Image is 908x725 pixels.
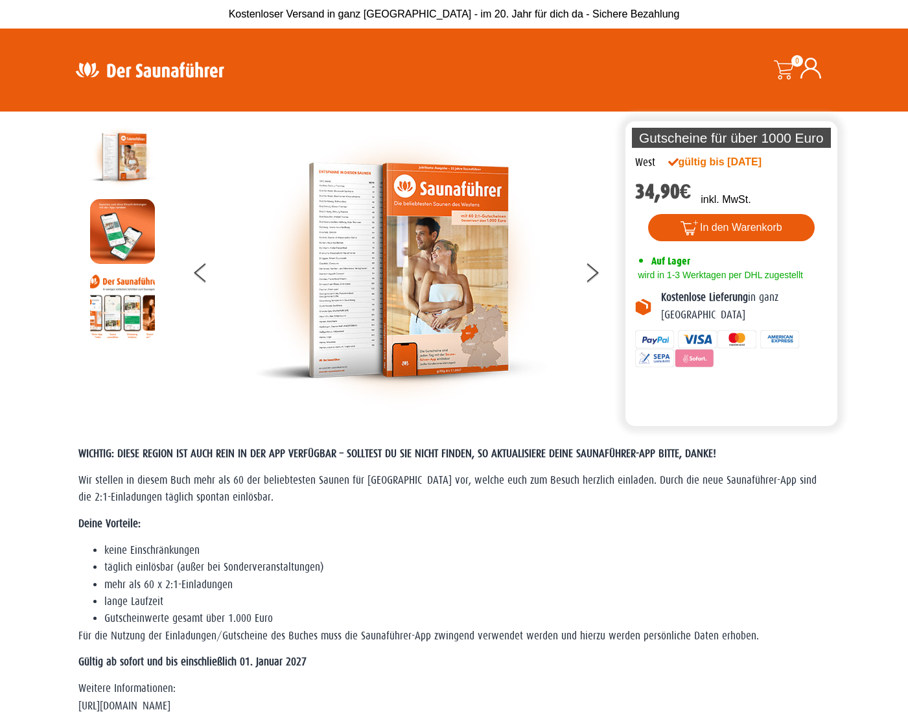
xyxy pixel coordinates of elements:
[635,154,655,171] div: West
[635,270,803,280] span: wird in 1-3 Werktagen per DHL zugestellt
[661,291,748,303] b: Kostenlose Lieferung
[791,55,803,67] span: 0
[651,255,690,267] span: Auf Lager
[104,559,830,576] li: täglich einlösbar (außer bei Sonderveranstaltungen)
[78,628,830,645] p: Für die Nutzung der Einladungen/Gutscheine des Buches muss die Saunaführer-App zwingend verwendet...
[104,593,830,610] li: lange Laufzeit
[78,447,716,460] span: WICHTIG: DIESE REGION IST AUCH REIN IN DER APP VERFÜGBAR – SOLLTEST DU SIE NICHT FINDEN, SO AKTUA...
[90,125,155,189] img: der-saunafuehrer-2025-west
[255,125,546,416] img: der-saunafuehrer-2025-west
[78,680,830,715] p: Weitere Informationen: [URL][DOMAIN_NAME]
[661,289,828,324] p: in ganz [GEOGRAPHIC_DATA]
[104,542,830,559] li: keine Einschränkungen
[78,474,817,503] span: Wir stellen in diesem Buch mehr als 60 der beliebtesten Saunen für [GEOGRAPHIC_DATA] vor, welche ...
[229,8,680,19] span: Kostenloser Versand in ganz [GEOGRAPHIC_DATA] - im 20. Jahr für dich da - Sichere Bezahlung
[701,192,751,208] p: inkl. MwSt.
[90,274,155,339] img: Anleitung7tn
[668,154,790,170] div: gültig bis [DATE]
[632,128,832,148] p: Gutscheine für über 1000 Euro
[90,199,155,264] img: MOCKUP-iPhone_regional
[78,656,307,668] strong: Gültig ab sofort und bis einschließlich 01. Januar 2027
[78,517,141,530] strong: Deine Vorteile:
[104,610,830,627] li: Gutscheinwerte gesamt über 1.000 Euro
[104,576,830,593] li: mehr als 60 x 2:1-Einladungen
[680,180,692,204] span: €
[635,180,692,204] bdi: 34,90
[648,214,815,241] button: In den Warenkorb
